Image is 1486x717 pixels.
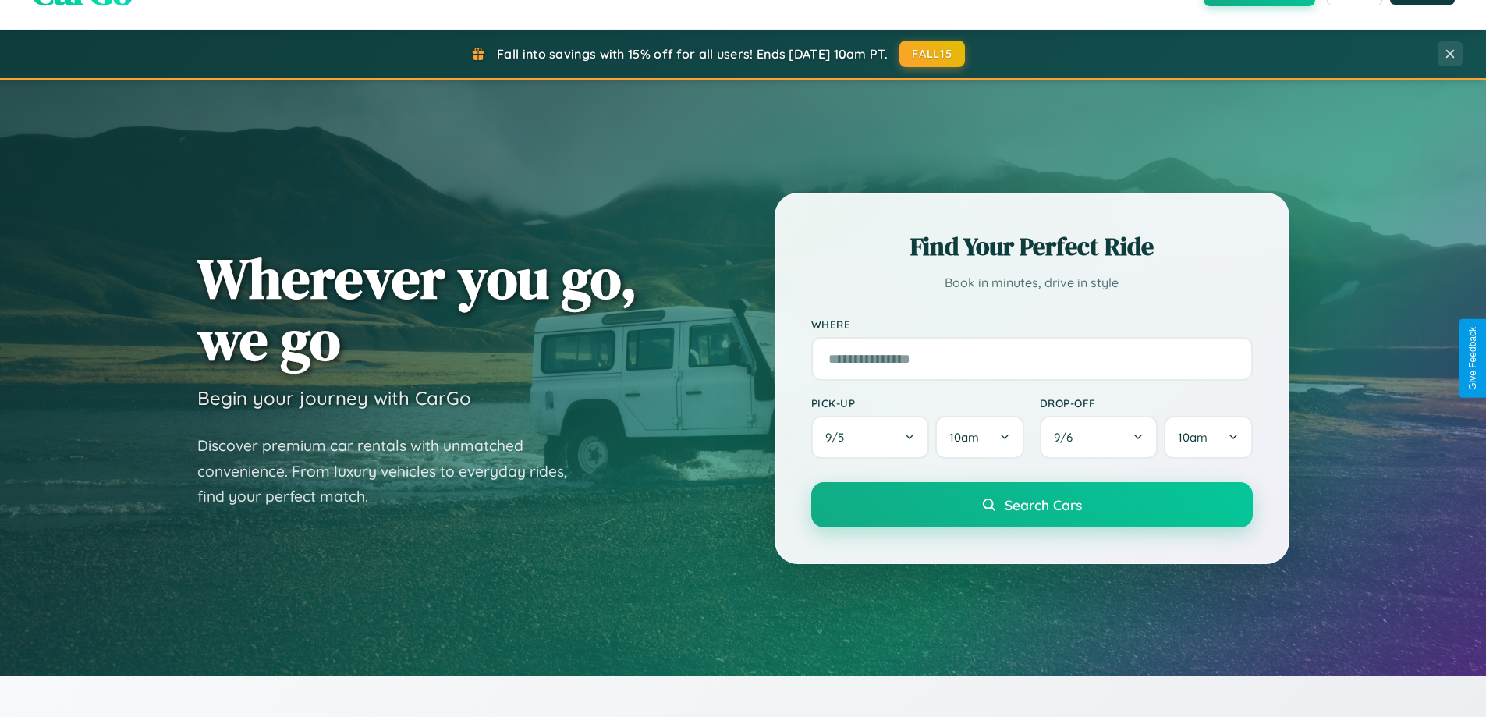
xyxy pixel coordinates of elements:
button: 9/5 [811,416,930,459]
label: Pick-up [811,396,1024,410]
span: Fall into savings with 15% off for all users! Ends [DATE] 10am PT. [497,46,888,62]
h3: Begin your journey with CarGo [197,386,471,410]
label: Drop-off [1040,396,1253,410]
button: 10am [935,416,1023,459]
span: 10am [949,430,979,445]
h2: Find Your Perfect Ride [811,229,1253,264]
span: Search Cars [1005,496,1082,513]
span: 10am [1178,430,1208,445]
h1: Wherever you go, we go [197,247,637,371]
span: 9 / 5 [825,430,852,445]
p: Book in minutes, drive in style [811,272,1253,294]
button: Search Cars [811,482,1253,527]
div: Give Feedback [1467,327,1478,390]
p: Discover premium car rentals with unmatched convenience. From luxury vehicles to everyday rides, ... [197,433,587,509]
span: 9 / 6 [1054,430,1080,445]
label: Where [811,318,1253,331]
button: 9/6 [1040,416,1158,459]
button: 10am [1164,416,1252,459]
button: FALL15 [899,41,965,67]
